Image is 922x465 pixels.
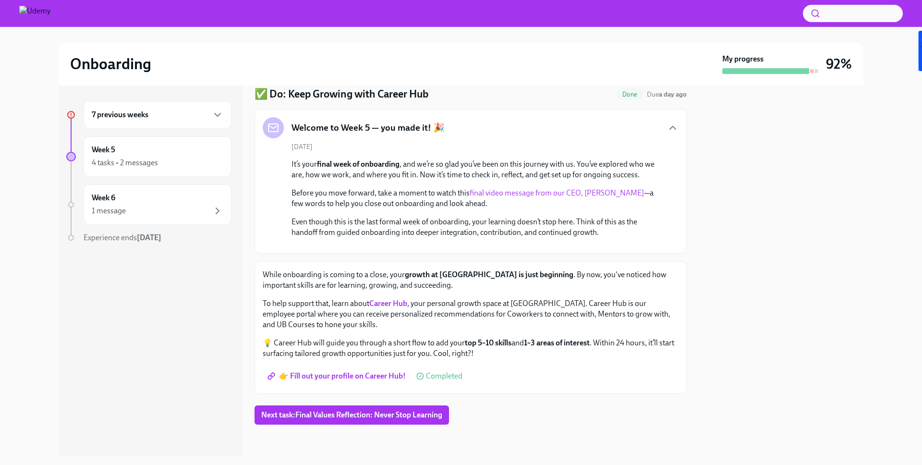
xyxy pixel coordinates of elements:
[261,410,442,420] span: Next task : Final Values Reflection: Never Stop Learning
[66,184,231,225] a: Week 61 message
[70,54,151,73] h2: Onboarding
[255,87,428,101] h4: ✅ Do: Keep Growing with Career Hub
[66,136,231,177] a: Week 54 tasks • 2 messages
[291,142,313,151] span: [DATE]
[263,338,679,359] p: 💡 Career Hub will guide you through a short flow to add your and . Within 24 hours, it’ll start s...
[92,206,126,216] div: 1 message
[470,188,644,197] a: final video message from our CEO, [PERSON_NAME]
[92,193,115,203] h6: Week 6
[92,158,158,168] div: 4 tasks • 2 messages
[647,90,687,98] span: Due
[263,298,679,330] p: To help support that, learn about , your personal growth space at [GEOGRAPHIC_DATA]. Career Hub i...
[317,159,400,169] strong: final week of onboarding
[255,405,449,425] button: Next task:Final Values Reflection: Never Stop Learning
[84,233,161,242] span: Experience ends
[426,372,462,380] span: Completed
[524,338,590,347] strong: 1–3 areas of interest
[405,270,573,279] strong: growth at [GEOGRAPHIC_DATA] is just beginning
[137,233,161,242] strong: [DATE]
[92,110,148,120] h6: 7 previous weeks
[647,90,687,99] span: August 16th, 2025 09:00
[263,269,679,291] p: While onboarding is coming to a close, your . By now, you've noticed how important skills are for...
[84,101,231,129] div: 7 previous weeks
[263,367,412,386] a: 👉 Fill out your profile on Career Hub!
[19,6,50,21] img: Udemy
[92,145,115,155] h6: Week 5
[722,54,764,64] strong: My progress
[291,188,663,209] p: Before you move forward, take a moment to watch this —a few words to help you close out onboardin...
[659,90,687,98] strong: a day ago
[291,122,445,134] h5: Welcome to Week 5 — you made it! 🎉
[369,299,407,308] a: Career Hub
[291,159,663,180] p: It’s your , and we’re so glad you’ve been on this journey with us. You’ve explored who we are, ho...
[465,338,511,347] strong: top 5–10 skills
[617,91,643,98] span: Done
[826,55,852,73] h3: 92%
[291,217,663,238] p: Even though this is the last formal week of onboarding, your learning doesn’t stop here. Think of...
[269,371,406,381] span: 👉 Fill out your profile on Career Hub!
